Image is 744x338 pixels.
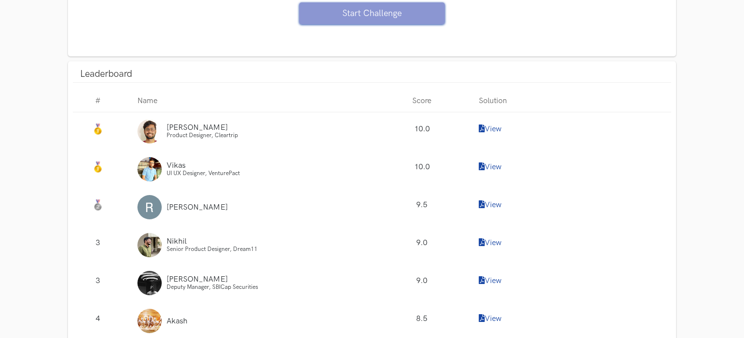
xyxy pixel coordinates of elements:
img: Silver Medal [92,199,103,211]
img: Profile photo [137,309,162,333]
img: Gold Medal [92,124,103,135]
span: Akash [167,317,187,326]
a: View [479,276,502,285]
img: Profile photo [137,195,162,219]
a: Leaderboard [73,66,671,82]
a: View [479,200,502,210]
span: [PERSON_NAME] [167,203,228,212]
span: [PERSON_NAME] [167,123,228,132]
div: 3 [73,226,123,264]
p: Name [137,95,157,107]
span: Senior Product Designer, Dream11 [167,246,257,253]
div: 10.0 [372,150,472,188]
a: [PERSON_NAME] Product Designer, Cleartrip [167,124,238,139]
a: Vikas UI UX Designer, VenturePact [167,162,240,177]
a: View [479,314,502,323]
span: Vikas [167,161,186,170]
p: Solution [479,95,664,107]
div: 3 [73,264,123,302]
a: [PERSON_NAME] [167,204,228,211]
a: View [479,162,502,172]
div: 9.0 [372,264,472,302]
p: # [80,95,116,107]
img: Profile photo [137,119,162,143]
div: 9.0 [372,226,472,264]
span: Product Designer, Cleartrip [167,132,238,139]
img: Profile photo [137,157,162,181]
div: 9.5 [372,188,472,226]
span: UI UX Designer, VenturePact [167,170,240,177]
a: View [479,238,502,248]
a: [PERSON_NAME] Deputy Manager, SBICap Securities [167,276,258,291]
a: View [479,125,502,134]
img: Gold Medal [92,161,103,173]
a: Nikhil Senior Product Designer, Dream11 [167,238,257,253]
img: Profile photo [137,271,162,295]
span: Deputy Manager, SBICap Securities [167,284,258,291]
p: Score [379,95,464,107]
span: [PERSON_NAME] [167,275,228,284]
img: Profile photo [137,233,162,257]
button: Start Challenge [299,2,445,24]
a: Akash [167,318,187,325]
div: 10.0 [372,112,472,150]
span: Nikhil [167,237,186,246]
